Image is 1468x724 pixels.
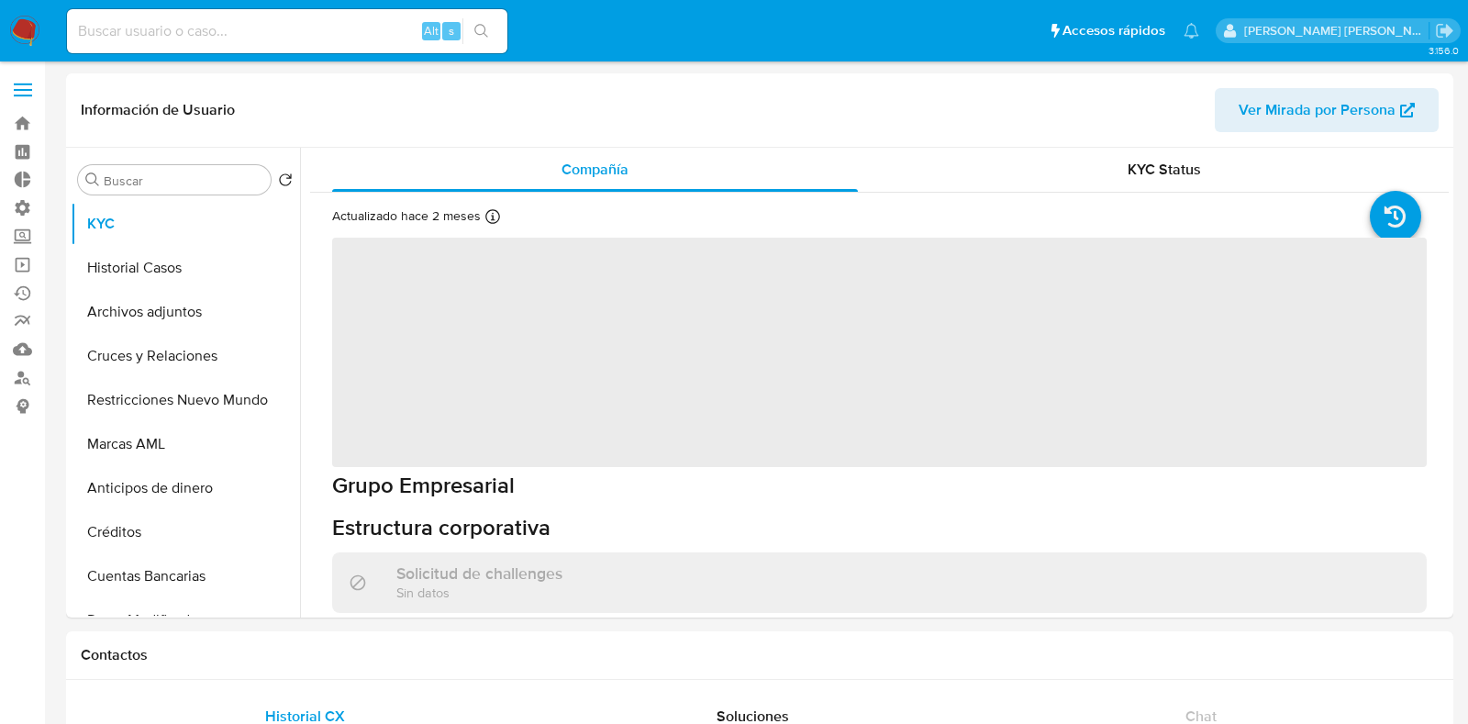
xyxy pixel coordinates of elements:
[104,173,263,189] input: Buscar
[396,584,562,601] p: Sin datos
[71,334,300,378] button: Cruces y Relaciones
[71,598,300,642] button: Datos Modificados
[81,101,235,119] h1: Información de Usuario
[71,466,300,510] button: Anticipos de dinero
[1062,21,1165,40] span: Accesos rápidos
[71,202,300,246] button: KYC
[562,159,628,180] span: Compañía
[396,563,562,584] h3: Solicitud de challenges
[85,173,100,187] button: Buscar
[71,510,300,554] button: Créditos
[449,22,454,39] span: s
[332,238,1427,467] span: ‌
[71,246,300,290] button: Historial Casos
[1184,23,1199,39] a: Notificaciones
[332,552,1427,612] div: Solicitud de challengesSin datos
[1244,22,1429,39] p: daniela.lagunesrodriguez@mercadolibre.com.mx
[71,290,300,334] button: Archivos adjuntos
[71,554,300,598] button: Cuentas Bancarias
[1435,21,1454,40] a: Salir
[71,422,300,466] button: Marcas AML
[1128,159,1201,180] span: KYC Status
[332,514,1427,541] h6: Estructura corporativa
[332,472,1427,499] h1: Grupo Empresarial
[67,19,507,43] input: Buscar usuario o caso...
[1239,88,1396,132] span: Ver Mirada por Persona
[332,207,481,225] p: Actualizado hace 2 meses
[81,646,1439,664] h1: Contactos
[71,378,300,422] button: Restricciones Nuevo Mundo
[424,22,439,39] span: Alt
[278,173,293,193] button: Volver al orden por defecto
[1215,88,1439,132] button: Ver Mirada por Persona
[462,18,500,44] button: search-icon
